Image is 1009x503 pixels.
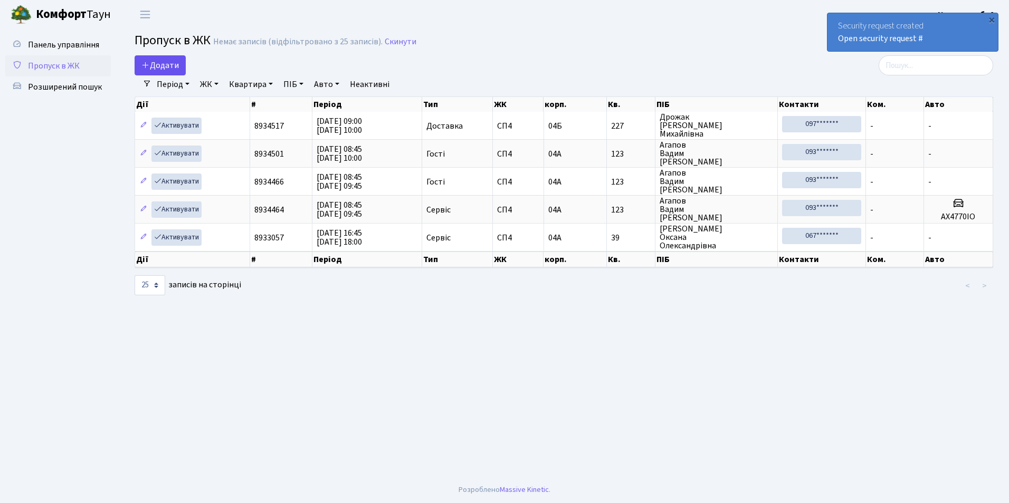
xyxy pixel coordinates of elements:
[870,232,873,244] span: -
[11,4,32,25] img: logo.png
[151,173,202,190] a: Активувати
[544,252,607,267] th: корп.
[151,118,202,134] a: Активувати
[225,75,277,93] a: Квартира
[426,206,451,214] span: Сервіс
[422,97,493,112] th: Тип
[151,229,202,246] a: Активувати
[548,176,561,188] span: 04А
[611,150,651,158] span: 123
[870,148,873,160] span: -
[135,275,165,295] select: записів на сторінці
[135,252,250,267] th: Дії
[317,171,362,192] span: [DATE] 08:45 [DATE] 09:45
[548,204,561,216] span: 04А
[660,141,773,166] span: Агапов Вадим [PERSON_NAME]
[778,252,866,267] th: Контакти
[548,232,561,244] span: 04А
[500,484,549,495] a: Massive Kinetic
[135,31,211,50] span: Пропуск в ЖК
[422,252,493,267] th: Тип
[317,115,362,136] span: [DATE] 09:00 [DATE] 10:00
[196,75,223,93] a: ЖК
[254,232,284,244] span: 8933057
[5,34,111,55] a: Панель управління
[151,146,202,162] a: Активувати
[36,6,111,24] span: Таун
[312,97,422,112] th: Період
[928,148,931,160] span: -
[928,212,988,222] h5: АХ4770ІО
[5,76,111,98] a: Розширений пошук
[213,37,383,47] div: Немає записів (відфільтровано з 25 записів).
[986,14,997,25] div: ×
[655,252,778,267] th: ПІБ
[611,178,651,186] span: 123
[28,81,102,93] span: Розширений пошук
[250,97,312,112] th: #
[28,60,80,72] span: Пропуск в ЖК
[938,9,996,21] b: Консьєрж б. 4.
[607,252,655,267] th: Кв.
[827,13,998,51] div: Security request created
[778,97,866,112] th: Контакти
[924,97,994,112] th: Авто
[135,97,250,112] th: Дії
[151,201,202,218] a: Активувати
[660,113,773,138] span: Дрожак [PERSON_NAME] Михайлівна
[426,234,451,242] span: Сервіс
[135,275,241,295] label: записів на сторінці
[866,97,924,112] th: Ком.
[928,232,931,244] span: -
[426,122,463,130] span: Доставка
[866,252,924,267] th: Ком.
[279,75,308,93] a: ПІБ
[254,148,284,160] span: 8934501
[141,60,179,71] span: Додати
[611,122,651,130] span: 227
[254,204,284,216] span: 8934464
[426,178,445,186] span: Гості
[385,37,416,47] a: Скинути
[493,252,544,267] th: ЖК
[493,97,544,112] th: ЖК
[317,143,362,164] span: [DATE] 08:45 [DATE] 10:00
[838,33,923,44] a: Open security request #
[924,252,993,267] th: Авто
[870,204,873,216] span: -
[660,169,773,194] span: Агапов Вадим [PERSON_NAME]
[870,176,873,188] span: -
[459,484,550,496] div: Розроблено .
[153,75,194,93] a: Період
[938,8,996,21] a: Консьєрж б. 4.
[426,150,445,158] span: Гості
[548,148,561,160] span: 04А
[254,120,284,132] span: 8934517
[870,120,873,132] span: -
[611,234,651,242] span: 39
[660,225,773,250] span: [PERSON_NAME] Оксана Олександрівна
[497,206,539,214] span: СП4
[607,97,655,112] th: Кв.
[36,6,87,23] b: Комфорт
[655,97,778,112] th: ПІБ
[611,206,651,214] span: 123
[135,55,186,75] a: Додати
[132,6,158,23] button: Переключити навігацію
[317,227,362,248] span: [DATE] 16:45 [DATE] 18:00
[928,120,931,132] span: -
[28,39,99,51] span: Панель управління
[879,55,993,75] input: Пошук...
[928,176,931,188] span: -
[317,199,362,220] span: [DATE] 08:45 [DATE] 09:45
[346,75,394,93] a: Неактивні
[544,97,607,112] th: корп.
[497,234,539,242] span: СП4
[310,75,344,93] a: Авто
[254,176,284,188] span: 8934466
[497,122,539,130] span: СП4
[312,252,422,267] th: Період
[250,252,312,267] th: #
[497,150,539,158] span: СП4
[660,197,773,222] span: Агапов Вадим [PERSON_NAME]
